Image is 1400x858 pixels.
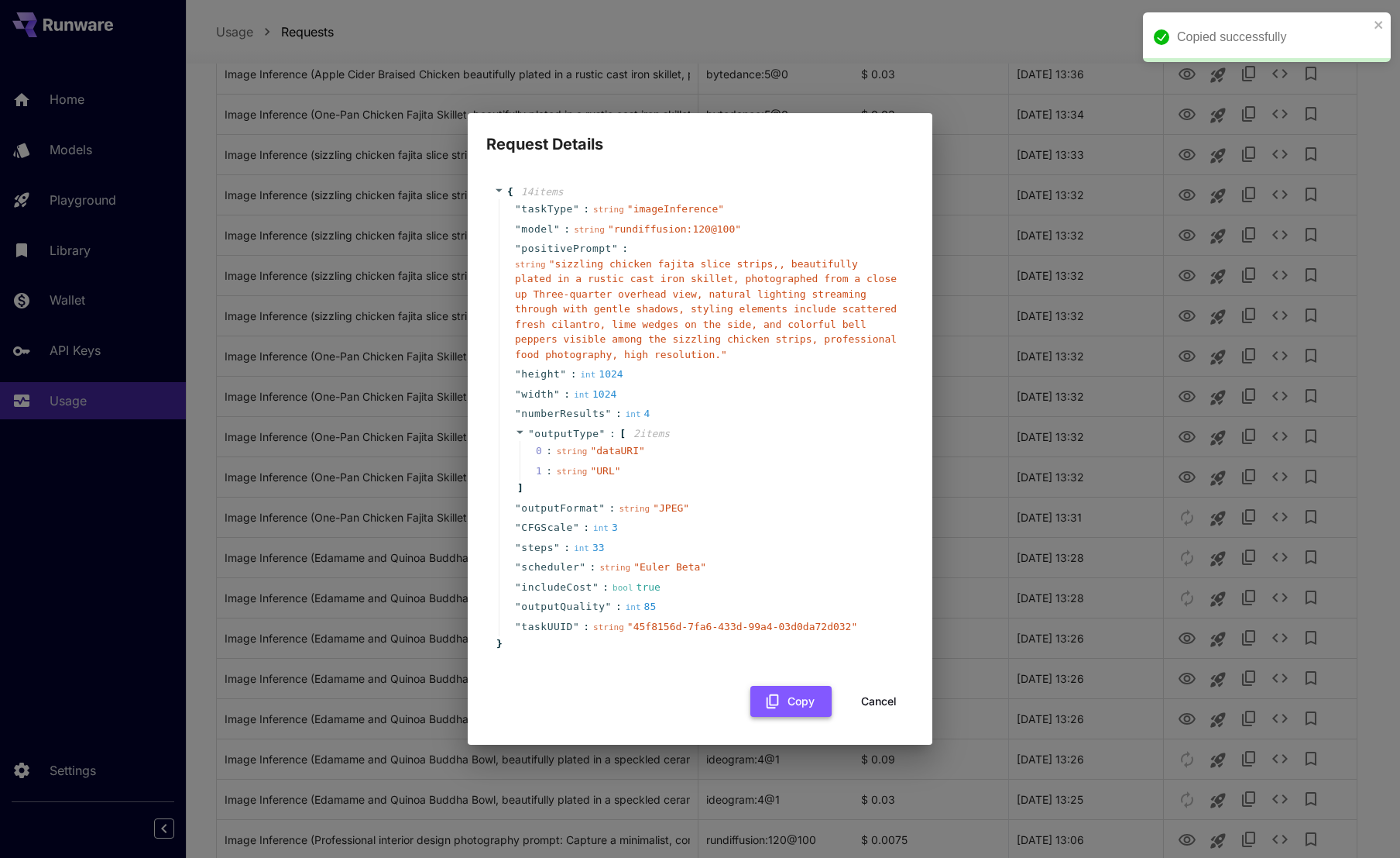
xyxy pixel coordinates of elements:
span: [ [619,426,626,442]
span: : [609,501,616,516]
span: : [616,599,622,615]
span: : [571,367,577,382]
span: string [599,563,630,573]
span: int [626,602,641,612]
span: outputType [534,428,599,439]
span: : [616,406,622,422]
span: " [515,203,521,215]
span: " [528,428,534,439]
span: 2 item s [633,428,670,439]
span: " imageInference " [627,203,724,215]
span: steps [521,540,554,556]
span: " [515,542,521,553]
span: " [592,581,599,593]
span: int [580,370,595,380]
span: " [515,408,521,419]
span: model [521,222,554,237]
span: scheduler [521,560,579,575]
span: : [602,580,609,595]
span: " URL " [590,465,620,477]
span: CFGScale [521,520,573,536]
span: " [515,368,521,380]
button: Copy [750,686,832,718]
span: outputQuality [521,599,605,615]
span: string [515,260,546,270]
span: string [557,467,588,477]
span: numberResults [521,406,605,422]
span: " [515,243,521,254]
span: " [606,601,612,612]
span: " [515,561,521,573]
span: " [515,522,521,533]
span: includeCost [521,580,592,595]
span: " [515,601,521,612]
span: " [573,522,579,533]
span: : [583,619,589,635]
span: " [599,502,605,514]
div: : [546,443,552,459]
span: " JPEG " [653,502,689,514]
span: string [593,622,624,632]
span: 0 [536,443,557,459]
span: " rundiffusion:120@100 " [608,223,741,235]
span: : [590,560,596,575]
span: : [609,426,616,442]
span: positivePrompt [521,241,612,257]
span: 14 item s [521,186,564,198]
span: " [554,223,560,235]
div: 4 [626,406,650,422]
span: " [573,621,579,632]
button: Cancel [844,686,914,718]
span: " [554,388,560,400]
div: 33 [574,540,605,556]
span: " [515,621,521,632]
span: : [564,387,570,402]
span: " 45f8156d-7fa6-433d-99a4-03d0da72d032 " [627,621,857,632]
span: 1 [536,463,557,479]
span: { [507,184,513,200]
span: taskType [521,202,573,217]
span: " dataURI " [590,445,644,457]
span: " [515,223,521,235]
div: 1024 [580,367,623,382]
div: 85 [626,599,657,615]
span: : [583,520,589,536]
div: 3 [593,520,618,536]
span: " [554,542,560,553]
span: : [564,540,570,556]
span: int [593,523,609,533]
span: " [515,502,521,514]
span: : [564,222,570,237]
div: : [546,463,552,479]
span: string [619,504,650,514]
span: : [622,241,628,257]
span: int [574,543,589,553]
span: string [557,446,588,457]
span: " [573,203,579,215]
span: ] [515,481,523,496]
span: " [560,368,566,380]
span: } [494,636,503,652]
span: : [583,202,589,217]
span: outputFormat [521,501,599,516]
div: true [612,580,661,595]
span: " [599,428,606,439]
span: string [574,225,605,235]
span: " Euler Beta " [633,561,706,573]
span: " [515,388,521,400]
span: int [626,409,641,419]
div: Copied successfully [1177,28,1369,47]
h2: Request Details [468,113,932,157]
span: string [593,205,624,215]
span: int [574,390,589,400]
span: bool [612,583,633,593]
span: taskUUID [521,619,573,635]
span: " sizzling chicken fajita slice strips,, beautifully plated in a rustic cast iron skillet, photog... [515,258,897,360]
span: " [612,243,618,254]
div: 1024 [574,387,616,402]
span: " [515,581,521,593]
span: height [521,367,560,382]
span: " [579,561,585,573]
button: close [1374,19,1385,31]
span: " [606,408,612,419]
